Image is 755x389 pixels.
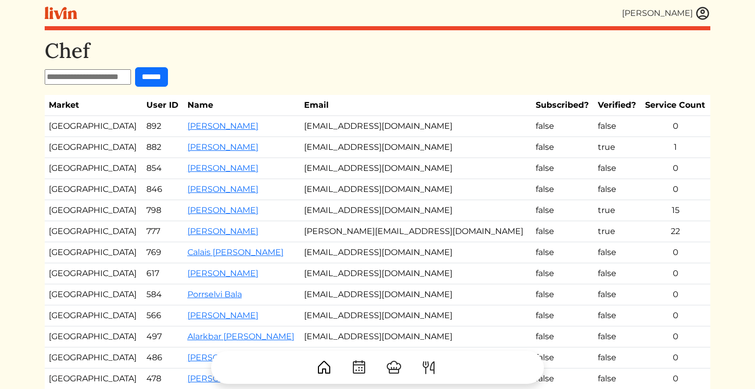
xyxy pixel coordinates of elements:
[695,6,710,21] img: user_account-e6e16d2ec92f44fc35f99ef0dc9cddf60790bfa021a6ecb1c896eb5d2907b31c.svg
[641,158,710,179] td: 0
[142,326,183,347] td: 497
[187,205,258,215] a: [PERSON_NAME]
[300,326,532,347] td: [EMAIL_ADDRESS][DOMAIN_NAME]
[300,116,532,137] td: [EMAIL_ADDRESS][DOMAIN_NAME]
[386,359,402,376] img: ChefHat-a374fb509e4f37eb0702ca99f5f64f3b6956810f32a249b33092029f8484b388.svg
[45,263,142,284] td: [GEOGRAPHIC_DATA]
[187,142,258,152] a: [PERSON_NAME]
[641,137,710,158] td: 1
[641,95,710,116] th: Service Count
[45,137,142,158] td: [GEOGRAPHIC_DATA]
[532,158,594,179] td: false
[316,359,332,376] img: House-9bf13187bcbb5817f509fe5e7408150f90897510c4275e13d0d5fca38e0b5951.svg
[532,221,594,242] td: false
[300,137,532,158] td: [EMAIL_ADDRESS][DOMAIN_NAME]
[142,95,183,116] th: User ID
[142,305,183,326] td: 566
[300,284,532,305] td: [EMAIL_ADDRESS][DOMAIN_NAME]
[300,200,532,221] td: [EMAIL_ADDRESS][DOMAIN_NAME]
[532,326,594,347] td: false
[594,221,641,242] td: true
[594,179,641,200] td: false
[45,179,142,200] td: [GEOGRAPHIC_DATA]
[300,179,532,200] td: [EMAIL_ADDRESS][DOMAIN_NAME]
[532,305,594,326] td: false
[187,163,258,173] a: [PERSON_NAME]
[45,158,142,179] td: [GEOGRAPHIC_DATA]
[142,137,183,158] td: 882
[641,200,710,221] td: 15
[594,116,641,137] td: false
[622,7,693,20] div: [PERSON_NAME]
[45,242,142,263] td: [GEOGRAPHIC_DATA]
[187,121,258,131] a: [PERSON_NAME]
[532,284,594,305] td: false
[594,263,641,284] td: false
[532,95,594,116] th: Subscribed?
[187,268,258,278] a: [PERSON_NAME]
[594,305,641,326] td: false
[142,200,183,221] td: 798
[594,95,641,116] th: Verified?
[300,305,532,326] td: [EMAIL_ADDRESS][DOMAIN_NAME]
[142,158,183,179] td: 854
[187,226,258,236] a: [PERSON_NAME]
[142,284,183,305] td: 584
[300,242,532,263] td: [EMAIL_ADDRESS][DOMAIN_NAME]
[45,326,142,347] td: [GEOGRAPHIC_DATA]
[641,221,710,242] td: 22
[45,116,142,137] td: [GEOGRAPHIC_DATA]
[142,116,183,137] td: 892
[300,221,532,242] td: [PERSON_NAME][EMAIL_ADDRESS][DOMAIN_NAME]
[532,263,594,284] td: false
[300,263,532,284] td: [EMAIL_ADDRESS][DOMAIN_NAME]
[45,200,142,221] td: [GEOGRAPHIC_DATA]
[641,305,710,326] td: 0
[187,247,284,257] a: Calais [PERSON_NAME]
[594,158,641,179] td: false
[142,263,183,284] td: 617
[45,38,710,63] h1: Chef
[532,200,594,221] td: false
[45,221,142,242] td: [GEOGRAPHIC_DATA]
[532,116,594,137] td: false
[300,95,532,116] th: Email
[351,359,367,376] img: CalendarDots-5bcf9d9080389f2a281d69619e1c85352834be518fbc73d9501aef674afc0d57.svg
[641,116,710,137] td: 0
[641,242,710,263] td: 0
[641,284,710,305] td: 0
[421,359,437,376] img: ForkKnife-55491504ffdb50bab0c1e09e7649658475375261d09fd45db06cec23bce548bf.svg
[45,305,142,326] td: [GEOGRAPHIC_DATA]
[142,221,183,242] td: 777
[187,332,294,341] a: Alarkbar [PERSON_NAME]
[142,242,183,263] td: 769
[532,179,594,200] td: false
[641,263,710,284] td: 0
[594,284,641,305] td: false
[300,158,532,179] td: [EMAIL_ADDRESS][DOMAIN_NAME]
[187,310,258,320] a: [PERSON_NAME]
[183,95,300,116] th: Name
[45,95,142,116] th: Market
[187,289,242,299] a: Porrselvi Bala
[187,184,258,194] a: [PERSON_NAME]
[594,137,641,158] td: true
[532,137,594,158] td: false
[142,179,183,200] td: 846
[45,284,142,305] td: [GEOGRAPHIC_DATA]
[641,326,710,347] td: 0
[45,7,77,20] img: livin-logo-a0d97d1a881af30f6274990eb6222085a2533c92bbd1e4f22c21b4f0d0e3210c.svg
[594,200,641,221] td: true
[594,242,641,263] td: false
[532,242,594,263] td: false
[594,326,641,347] td: false
[641,179,710,200] td: 0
